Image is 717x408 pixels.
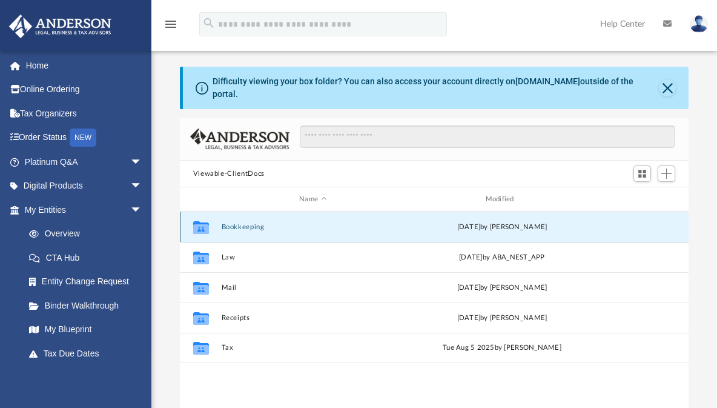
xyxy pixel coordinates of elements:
a: My Blueprint [17,318,154,342]
a: Order StatusNEW [8,125,160,150]
div: [DATE] by [PERSON_NAME] [410,222,593,233]
a: [DOMAIN_NAME] [515,76,580,86]
div: id [185,194,215,205]
button: Receipts [221,314,405,322]
i: search [202,16,216,30]
button: Tax [221,344,405,352]
a: Platinum Q&Aarrow_drop_down [8,150,160,174]
a: Tax Due Dates [17,341,160,366]
a: Binder Walkthrough [17,293,160,318]
a: menu [164,23,178,32]
div: Name [220,194,405,205]
a: Tax Organizers [8,101,160,125]
span: arrow_drop_down [130,150,154,175]
a: My Entitiesarrow_drop_down [8,198,160,222]
input: Search files and folders [300,125,675,149]
button: Viewable-ClientDocs [193,169,265,179]
a: Overview [17,222,160,246]
a: My Anderson Teamarrow_drop_down [8,366,154,390]
img: User Pic [690,15,708,33]
img: Anderson Advisors Platinum Portal [5,15,115,38]
a: Online Ordering [8,78,160,102]
div: id [599,194,684,205]
button: Bookkeeping [221,223,405,231]
a: Home [8,53,160,78]
div: NEW [70,129,96,147]
button: Mail [221,284,405,292]
i: menu [164,17,178,32]
a: CTA Hub [17,246,160,270]
a: Entity Change Request [17,270,160,294]
a: Digital Productsarrow_drop_down [8,174,160,198]
div: [DATE] by [PERSON_NAME] [410,283,593,293]
button: Add [658,166,676,182]
button: Switch to Grid View [633,166,652,182]
div: Modified [410,194,594,205]
span: arrow_drop_down [130,198,154,222]
button: Law [221,253,405,261]
div: Difficulty viewing your box folder? You can also access your account directly on outside of the p... [213,75,659,101]
span: arrow_drop_down [130,366,154,390]
div: Tue Aug 5 2025 by [PERSON_NAME] [410,343,593,353]
span: arrow_drop_down [130,174,154,199]
div: [DATE] by ABA_NEST_APP [410,252,593,263]
div: [DATE] by [PERSON_NAME] [410,313,593,324]
button: Close [659,79,676,96]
